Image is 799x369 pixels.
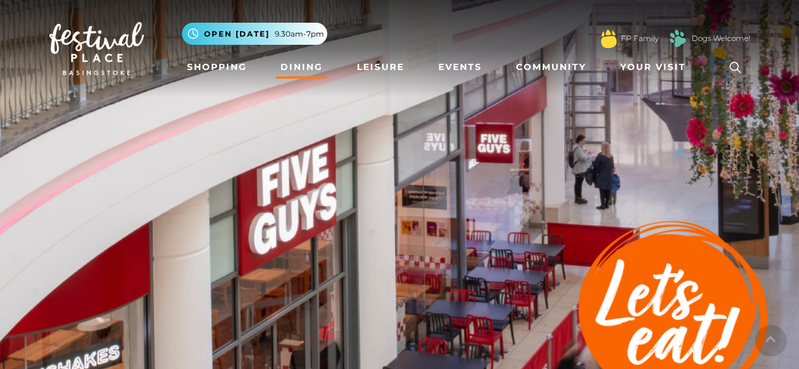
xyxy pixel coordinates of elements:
[204,28,270,40] span: Open [DATE]
[182,56,252,79] a: Shopping
[275,56,328,79] a: Dining
[511,56,591,79] a: Community
[182,23,327,45] button: Open [DATE] 9.30am-7pm
[615,56,697,79] a: Your Visit
[620,61,686,74] span: Your Visit
[621,33,659,44] a: FP Family
[275,28,324,40] span: 9.30am-7pm
[352,56,409,79] a: Leisure
[692,33,750,44] a: Dogs Welcome!
[49,22,144,75] img: Festival Place Logo
[433,56,487,79] a: Events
